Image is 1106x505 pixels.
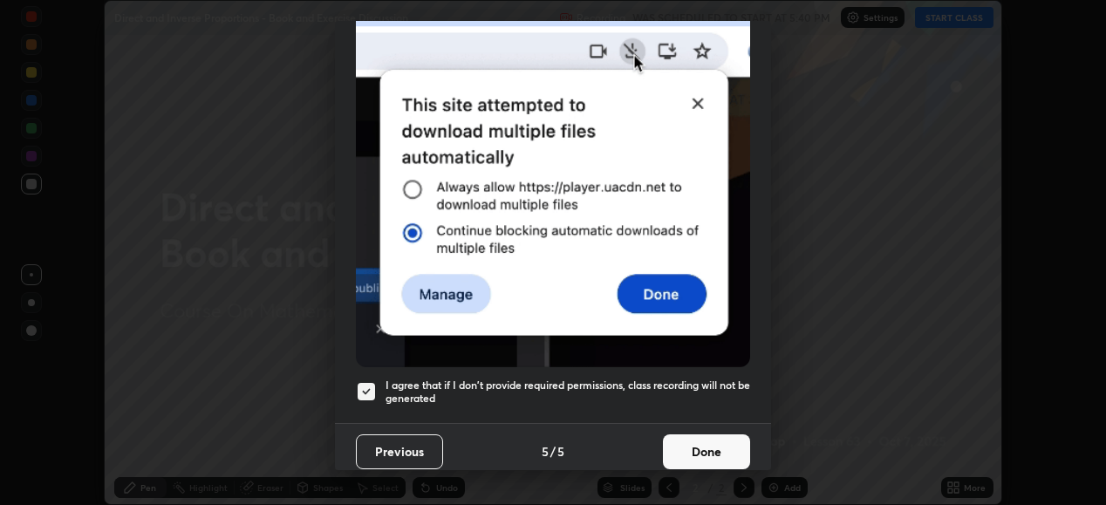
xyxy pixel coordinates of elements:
button: Previous [356,434,443,469]
h4: 5 [557,442,564,461]
h5: I agree that if I don't provide required permissions, class recording will not be generated [386,379,750,406]
button: Done [663,434,750,469]
h4: 5 [542,442,549,461]
h4: / [550,442,556,461]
